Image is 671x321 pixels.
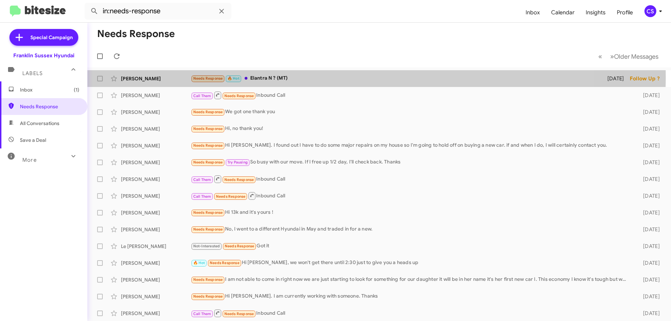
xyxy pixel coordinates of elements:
div: Inbound Call [191,175,632,183]
span: Needs Response [216,194,246,199]
a: Profile [611,2,638,23]
div: [PERSON_NAME] [121,176,191,183]
div: [PERSON_NAME] [121,92,191,99]
div: [DATE] [632,226,665,233]
span: Needs Response [225,244,254,248]
span: Save a Deal [20,137,46,144]
span: Older Messages [614,53,658,60]
span: More [22,157,37,163]
div: [PERSON_NAME] [121,125,191,132]
span: (1) [74,86,79,93]
div: [PERSON_NAME] [121,142,191,149]
div: [DATE] [632,260,665,267]
div: Got it [191,242,632,250]
span: Needs Response [193,76,223,81]
span: Call Them [193,312,211,316]
span: All Conversations [20,120,59,127]
div: [DATE] [632,109,665,116]
span: » [610,52,614,61]
span: « [598,52,602,61]
span: Try Pausing [228,160,248,165]
span: Needs Response [193,227,223,232]
span: Inbox [20,86,79,93]
div: [DATE] [632,276,665,283]
div: Franklin Sussex Hyundai [13,52,74,59]
div: Follow Up ? [630,75,665,82]
span: Call Them [193,94,211,98]
div: [DATE] [632,192,665,199]
span: Needs Response [224,94,254,98]
div: Inbound Call [191,191,632,200]
span: Not-Interested [193,244,220,248]
div: [PERSON_NAME] [121,192,191,199]
button: Previous [594,49,606,64]
div: [DATE] [632,209,665,216]
div: [DATE] [632,293,665,300]
div: Elantra N ? (MT) [191,74,598,82]
span: Needs Response [20,103,79,110]
div: [PERSON_NAME] [121,293,191,300]
span: Needs Response [193,210,223,215]
nav: Page navigation example [594,49,663,64]
div: Hi [PERSON_NAME]. I am currently working with someone. Thanks [191,292,632,300]
div: [PERSON_NAME] [121,159,191,166]
div: [DATE] [632,92,665,99]
div: [PERSON_NAME] [121,109,191,116]
button: Next [606,49,663,64]
div: Inbound Call [191,91,632,100]
span: Needs Response [224,177,254,182]
div: Inbound Call [191,309,632,318]
div: [PERSON_NAME] [121,310,191,317]
div: Hi [PERSON_NAME]. I found out I have to do some major repairs on my house so I'm going to hold of... [191,141,632,149]
span: Needs Response [224,312,254,316]
div: [PERSON_NAME] [121,276,191,283]
div: Hi [PERSON_NAME], we won't get there until 2:30 just to give you a heads up [191,259,632,267]
div: Hi 13k and it's yours ! [191,209,632,217]
div: No, I went to a different Hyundai in May and traded in for a new. [191,225,632,233]
div: Le [PERSON_NAME] [121,243,191,250]
span: Labels [22,70,43,76]
span: Needs Response [193,110,223,114]
a: Special Campaign [9,29,78,46]
span: 🔥 Hot [228,76,239,81]
div: [PERSON_NAME] [121,260,191,267]
div: [DATE] [632,125,665,132]
a: Calendar [546,2,580,23]
div: CS [644,5,656,17]
a: Inbox [520,2,546,23]
span: Call Them [193,177,211,182]
div: I am not able to come in right now we are just starting to look for something for our daughter it... [191,276,632,284]
input: Search [85,3,231,20]
div: Hi, no thank you! [191,125,632,133]
div: [DATE] [632,310,665,317]
a: Insights [580,2,611,23]
span: Needs Response [210,261,239,265]
div: We got one thank you [191,108,632,116]
div: [DATE] [632,243,665,250]
div: [DATE] [632,142,665,149]
div: [DATE] [598,75,630,82]
div: So busy with our move. If I free up 1/2 day, I'll check back. Thanks [191,158,632,166]
span: 🔥 Hot [193,261,205,265]
button: CS [638,5,663,17]
span: Special Campaign [30,34,73,41]
span: Needs Response [193,277,223,282]
div: [DATE] [632,176,665,183]
span: Needs Response [193,160,223,165]
span: Needs Response [193,126,223,131]
div: [PERSON_NAME] [121,226,191,233]
span: Call Them [193,194,211,199]
span: Needs Response [193,143,223,148]
div: [PERSON_NAME] [121,75,191,82]
h1: Needs Response [97,28,175,39]
div: [PERSON_NAME] [121,209,191,216]
div: [DATE] [632,159,665,166]
span: Needs Response [193,294,223,299]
